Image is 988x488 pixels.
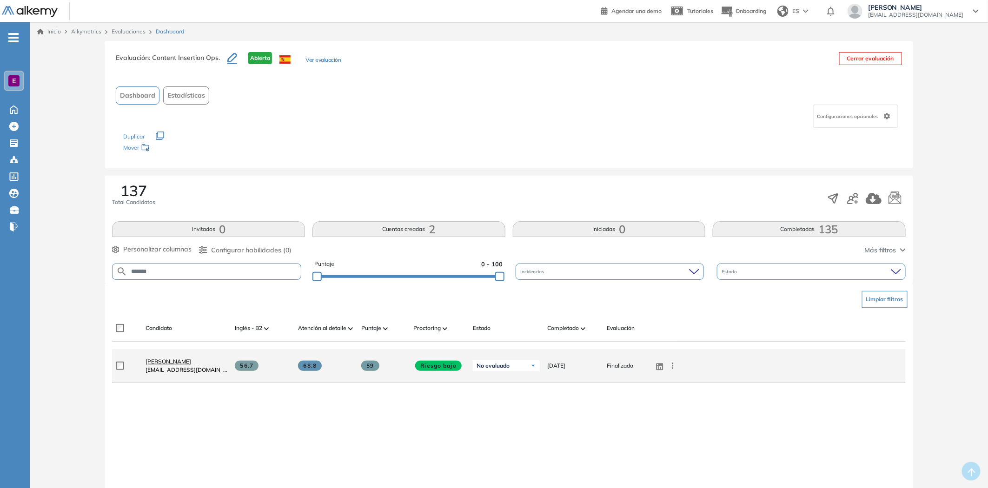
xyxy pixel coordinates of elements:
[713,221,906,237] button: Completadas135
[312,221,505,237] button: Cuentas creadas2
[298,324,346,332] span: Atención al detalle
[415,361,462,371] span: Riesgo bajo
[611,7,662,14] span: Agendar una demo
[839,52,902,65] button: Cerrar evaluación
[516,264,704,280] div: Incidencias
[235,361,259,371] span: 56.7
[112,198,155,206] span: Total Candidatos
[8,37,19,39] i: -
[235,324,262,332] span: Inglés - B2
[607,324,635,332] span: Evaluación
[149,53,220,62] span: : Content Insertion Ops.
[120,91,155,100] span: Dashboard
[279,55,291,64] img: ESP
[547,324,579,332] span: Completado
[305,56,341,66] button: Ver evaluación
[112,244,192,254] button: Personalizar columnas
[547,362,565,370] span: [DATE]
[530,363,536,369] img: Ícono de flecha
[813,105,898,128] div: Configuraciones opcionales
[736,7,766,14] span: Onboarding
[123,133,145,140] span: Duplicar
[803,9,809,13] img: arrow
[868,11,964,19] span: [EMAIL_ADDRESS][DOMAIN_NAME]
[477,362,510,369] span: No evaluado
[722,268,739,275] span: Estado
[116,86,159,105] button: Dashboard
[721,1,766,21] button: Onboarding
[2,6,58,18] img: Logo
[112,221,305,237] button: Invitados0
[777,6,789,17] img: world
[120,183,147,198] span: 137
[123,140,216,157] div: Mover
[116,266,127,277] img: SEARCH_ALT
[473,324,491,332] span: Estado
[520,268,546,275] span: Incidencias
[348,327,353,330] img: [missing "en.ARROW_ALT" translation]
[607,362,633,370] span: Finalizado
[123,244,192,254] span: Personalizar columnas
[112,28,146,35] a: Evaluaciones
[717,264,905,280] div: Estado
[163,86,209,105] button: Estadísticas
[116,52,227,72] h3: Evaluación
[146,366,227,374] span: [EMAIL_ADDRESS][DOMAIN_NAME]
[817,113,880,120] span: Configuraciones opcionales
[146,357,227,366] a: [PERSON_NAME]
[314,260,334,269] span: Puntaje
[146,324,172,332] span: Candidato
[513,221,706,237] button: Iniciadas0
[443,327,447,330] img: [missing "en.ARROW_ALT" translation]
[413,324,441,332] span: Proctoring
[12,77,16,85] span: E
[167,91,205,100] span: Estadísticas
[792,7,799,15] span: ES
[156,27,184,36] span: Dashboard
[146,358,191,365] span: [PERSON_NAME]
[868,4,964,11] span: [PERSON_NAME]
[865,245,906,255] button: Más filtros
[687,7,713,14] span: Tutoriales
[361,324,381,332] span: Puntaje
[298,361,322,371] span: 68.8
[361,361,379,371] span: 59
[264,327,269,330] img: [missing "en.ARROW_ALT" translation]
[865,245,896,255] span: Más filtros
[211,245,292,255] span: Configurar habilidades (0)
[248,52,272,64] span: Abierta
[601,5,662,16] a: Agendar una demo
[383,327,388,330] img: [missing "en.ARROW_ALT" translation]
[481,260,503,269] span: 0 - 100
[71,28,101,35] span: Alkymetrics
[862,291,908,308] button: Limpiar filtros
[199,245,292,255] button: Configurar habilidades (0)
[581,327,585,330] img: [missing "en.ARROW_ALT" translation]
[37,27,61,36] a: Inicio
